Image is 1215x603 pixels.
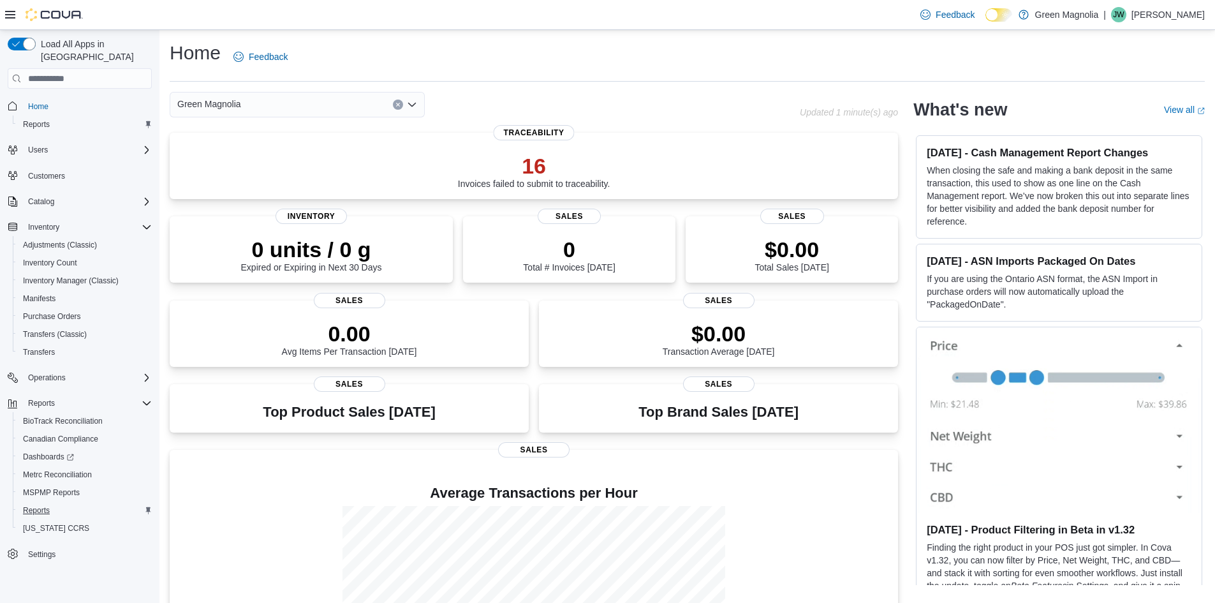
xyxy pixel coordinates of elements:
a: Dashboards [13,448,157,466]
nav: Complex example [8,91,152,597]
span: Inventory [276,209,347,224]
span: Operations [28,373,66,383]
a: Reports [18,117,55,132]
img: Cova [26,8,83,21]
button: Manifests [13,290,157,308]
span: Metrc Reconciliation [23,470,92,480]
span: Sales [538,209,601,224]
button: Clear input [393,100,403,110]
span: Transfers [23,347,55,357]
span: Transfers (Classic) [18,327,152,342]
span: Purchase Orders [23,311,81,322]
span: Inventory [28,222,59,232]
span: Users [28,145,48,155]
button: Home [3,96,157,115]
span: Traceability [494,125,575,140]
span: Reports [28,398,55,408]
button: Settings [3,545,157,563]
svg: External link [1197,107,1205,115]
a: View allExternal link [1164,105,1205,115]
span: Customers [23,168,152,184]
span: Inventory Count [18,255,152,271]
span: Settings [23,546,152,562]
div: Total # Invoices [DATE] [523,237,615,272]
a: Customers [23,168,70,184]
button: Open list of options [407,100,417,110]
button: Users [23,142,53,158]
a: Feedback [915,2,980,27]
span: Inventory [23,220,152,235]
h1: Home [170,40,221,66]
a: [US_STATE] CCRS [18,521,94,536]
span: Green Magnolia [177,96,241,112]
span: Reports [18,117,152,132]
span: Reports [23,119,50,130]
button: Operations [23,370,71,385]
span: Home [28,101,48,112]
p: [PERSON_NAME] [1131,7,1205,22]
span: Transfers (Classic) [23,329,87,339]
span: Sales [683,376,755,392]
a: Metrc Reconciliation [18,467,97,482]
h3: [DATE] - Product Filtering in Beta in v1.32 [927,523,1191,536]
h4: Average Transactions per Hour [180,486,888,501]
span: Sales [760,209,824,224]
button: [US_STATE] CCRS [13,519,157,537]
div: Expired or Expiring in Next 30 Days [241,237,382,272]
button: Reports [3,394,157,412]
button: Transfers [13,343,157,361]
span: Purchase Orders [18,309,152,324]
span: Feedback [936,8,975,21]
span: Catalog [28,197,54,207]
span: Inventory Manager (Classic) [18,273,152,288]
span: Inventory Manager (Classic) [23,276,119,286]
span: MSPMP Reports [18,485,152,500]
h3: [DATE] - ASN Imports Packaged On Dates [927,255,1191,267]
button: Purchase Orders [13,308,157,325]
a: MSPMP Reports [18,485,85,500]
button: MSPMP Reports [13,484,157,502]
div: Transaction Average [DATE] [663,321,775,357]
span: Catalog [23,194,152,209]
span: [US_STATE] CCRS [23,523,89,533]
button: Adjustments (Classic) [13,236,157,254]
p: | [1103,7,1106,22]
p: 0.00 [282,321,417,346]
p: Updated 1 minute(s) ago [800,107,898,117]
p: When closing the safe and making a bank deposit in the same transaction, this used to show as one... [927,164,1191,228]
p: 16 [458,153,610,179]
span: Sales [498,442,570,458]
h3: Top Product Sales [DATE] [263,405,435,420]
span: Adjustments (Classic) [23,240,97,250]
a: Transfers (Classic) [18,327,92,342]
div: Total Sales [DATE] [755,237,828,272]
a: Manifests [18,291,61,306]
span: Inventory Count [23,258,77,268]
span: Feedback [249,50,288,63]
em: Beta Features [1011,581,1067,591]
button: Catalog [23,194,59,209]
a: Settings [23,547,61,562]
button: Catalog [3,193,157,211]
a: BioTrack Reconciliation [18,413,108,429]
p: $0.00 [663,321,775,346]
span: Settings [28,549,55,560]
span: Reports [23,505,50,516]
span: Washington CCRS [18,521,152,536]
span: Transfers [18,345,152,360]
button: Inventory [3,218,157,236]
span: Home [23,98,152,114]
a: Transfers [18,345,60,360]
span: Operations [23,370,152,385]
p: Green Magnolia [1035,7,1099,22]
a: Inventory Count [18,255,82,271]
span: Canadian Compliance [18,431,152,447]
span: Dashboards [23,452,74,462]
p: 0 [523,237,615,262]
p: 0 units / 0 g [241,237,382,262]
span: Manifests [23,294,55,304]
button: Reports [13,115,157,133]
button: Canadian Compliance [13,430,157,448]
button: Customers [3,167,157,185]
span: MSPMP Reports [23,488,80,498]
